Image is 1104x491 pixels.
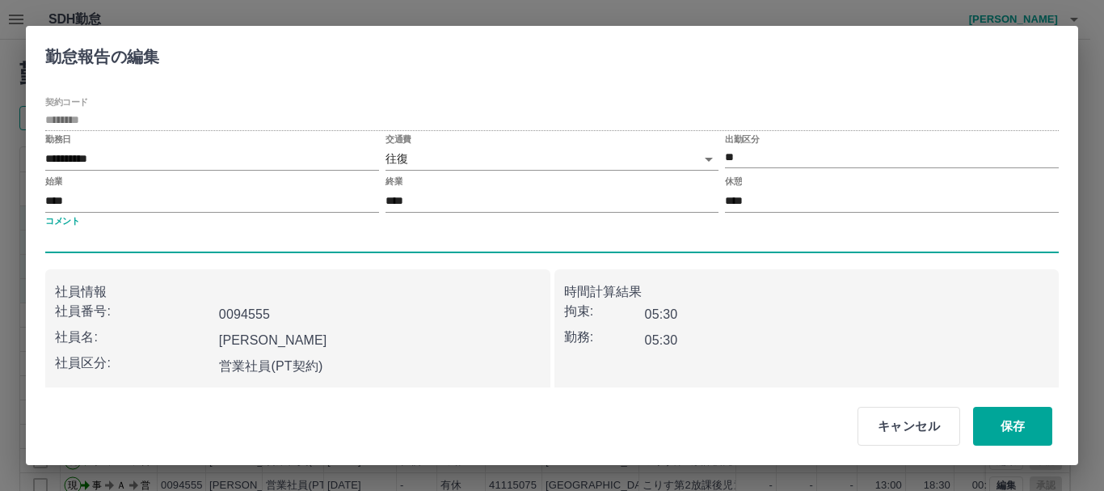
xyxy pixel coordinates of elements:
b: 05:30 [645,333,678,347]
p: 時間計算結果 [564,282,1050,302]
p: 勤務: [564,328,645,347]
label: 契約コード [45,96,88,108]
label: 休憩 [725,176,742,188]
b: 0094555 [219,307,270,321]
button: キャンセル [857,407,960,446]
b: 営業社員(PT契約) [219,359,323,373]
b: 05:30 [645,307,678,321]
p: 社員情報 [55,282,541,302]
button: 保存 [973,407,1052,446]
p: 拘束: [564,302,645,321]
h2: 勤怠報告の編集 [26,26,179,81]
div: 往復 [386,147,719,171]
b: [PERSON_NAME] [219,333,327,347]
p: 社員番号: [55,302,213,321]
label: コメント [45,215,79,227]
label: 交通費 [386,133,411,146]
label: 始業 [45,176,62,188]
p: 社員名: [55,328,213,347]
p: 社員区分: [55,353,213,373]
label: 出勤区分 [725,133,759,146]
label: 終業 [386,176,402,188]
label: 勤務日 [45,133,71,146]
